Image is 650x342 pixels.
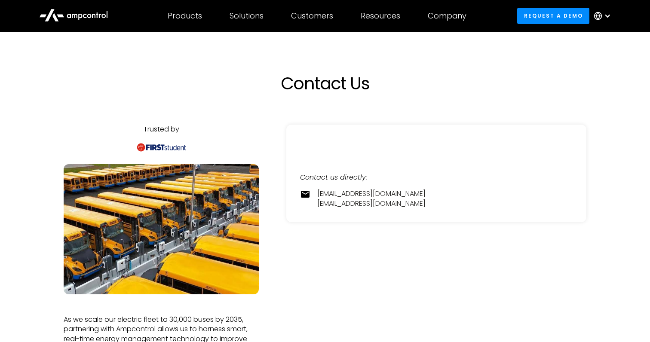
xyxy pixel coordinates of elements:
[317,199,426,208] a: [EMAIL_ADDRESS][DOMAIN_NAME]
[317,189,426,198] a: [EMAIL_ADDRESS][DOMAIN_NAME]
[230,11,264,21] div: Solutions
[300,173,573,182] div: Contact us directly:
[291,11,333,21] div: Customers
[136,73,514,94] h1: Contact Us
[361,11,400,21] div: Resources
[168,11,202,21] div: Products
[428,11,466,21] div: Company
[517,8,589,24] a: Request a demo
